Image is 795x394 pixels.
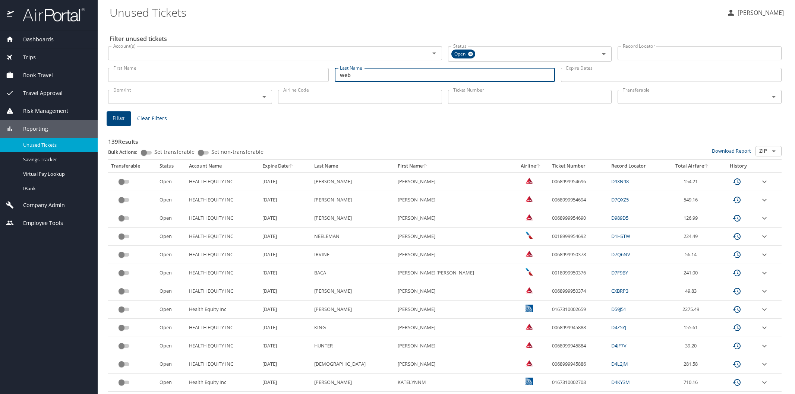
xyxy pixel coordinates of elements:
[259,92,269,102] button: Open
[311,319,395,337] td: KING
[665,264,720,282] td: 241.00
[704,164,709,169] button: sort
[665,160,720,172] th: Total Airfare
[186,355,260,374] td: HEALTH EQUITY INC
[611,287,628,294] a: CXBRP3
[395,301,513,319] td: [PERSON_NAME]
[108,133,782,146] h3: 139 Results
[7,7,15,22] img: icon-airportal.png
[157,228,186,246] td: Open
[665,209,720,228] td: 126.99
[608,160,665,172] th: Record Locator
[760,232,769,241] button: expand row
[311,246,395,264] td: IRVINE
[760,250,769,259] button: expand row
[259,209,311,228] td: [DATE]
[110,1,720,24] h1: Unused Tickets
[549,191,608,209] td: 0068999954694
[735,8,784,17] p: [PERSON_NAME]
[549,301,608,319] td: 0167310002659
[259,301,311,319] td: [DATE]
[311,160,395,172] th: Last Name
[23,156,89,163] span: Savings Tracker
[720,160,757,172] th: History
[549,160,608,172] th: Ticket Number
[14,71,53,79] span: Book Travel
[665,355,720,374] td: 281.58
[599,49,609,59] button: Open
[395,374,513,392] td: KATELYNNM
[395,191,513,209] td: [PERSON_NAME]
[259,355,311,374] td: [DATE]
[157,319,186,337] td: Open
[512,160,549,172] th: Airline
[14,125,48,133] span: Reporting
[259,319,311,337] td: [DATE]
[760,177,769,186] button: expand row
[665,191,720,209] td: 549.16
[611,306,626,312] a: D59J51
[611,196,629,203] a: D7QXZ5
[107,111,131,126] button: Filter
[549,374,608,392] td: 0167310002708
[259,264,311,282] td: [DATE]
[549,282,608,301] td: 0068999950374
[157,337,186,355] td: Open
[611,251,630,258] a: D7Q6NV
[769,92,779,102] button: Open
[154,149,195,155] span: Set transferable
[395,228,513,246] td: [PERSON_NAME]
[665,337,720,355] td: 39.20
[186,301,260,319] td: Health Equity Inc
[611,360,628,367] a: D4L2JM
[526,250,533,257] img: Delta Airlines
[157,160,186,172] th: Status
[311,172,395,191] td: [PERSON_NAME]
[23,185,89,192] span: IBank
[108,149,143,155] p: Bulk Actions:
[157,172,186,191] td: Open
[665,319,720,337] td: 155.61
[259,374,311,392] td: [DATE]
[423,164,428,169] button: sort
[211,149,264,155] span: Set non-transferable
[186,160,260,172] th: Account Name
[429,48,439,58] button: Open
[760,214,769,223] button: expand row
[111,163,154,169] div: Transferable
[665,301,720,319] td: 2275.49
[311,264,395,282] td: BACA
[311,355,395,374] td: [DEMOGRAPHIC_DATA]
[157,355,186,374] td: Open
[723,6,787,19] button: [PERSON_NAME]
[157,246,186,264] td: Open
[186,246,260,264] td: HEALTH EQUITY INC
[395,209,513,228] td: [PERSON_NAME]
[311,374,395,392] td: [PERSON_NAME]
[259,160,311,172] th: Expire Date
[665,228,720,246] td: 224.49
[113,114,125,123] span: Filter
[395,264,513,282] td: [PERSON_NAME] [PERSON_NAME]
[395,282,513,301] td: [PERSON_NAME]
[14,35,54,44] span: Dashboards
[14,107,68,115] span: Risk Management
[760,305,769,314] button: expand row
[186,209,260,228] td: HEALTH EQUITY INC
[760,269,769,277] button: expand row
[23,142,89,149] span: Unused Tickets
[536,164,541,169] button: sort
[14,219,63,227] span: Employee Tools
[395,246,513,264] td: [PERSON_NAME]
[186,228,260,246] td: HEALTH EQUITY INC
[311,337,395,355] td: HUNTER
[186,264,260,282] td: HEALTH EQUITY INC
[526,213,533,221] img: Delta Airlines
[549,172,608,191] td: 0068999954696
[311,301,395,319] td: [PERSON_NAME]
[611,178,629,185] a: D9XN98
[549,228,608,246] td: 0018999954692
[665,282,720,301] td: 49.83
[157,209,186,228] td: Open
[157,282,186,301] td: Open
